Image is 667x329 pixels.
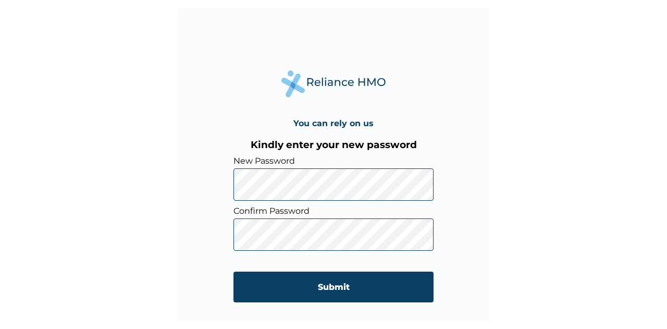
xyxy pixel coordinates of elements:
[233,206,434,216] label: Confirm Password
[281,70,386,97] img: Reliance Health's Logo
[293,118,374,128] h4: You can rely on us
[233,156,434,166] label: New Password
[233,139,434,151] h3: Kindly enter your new password
[233,272,434,302] input: Submit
